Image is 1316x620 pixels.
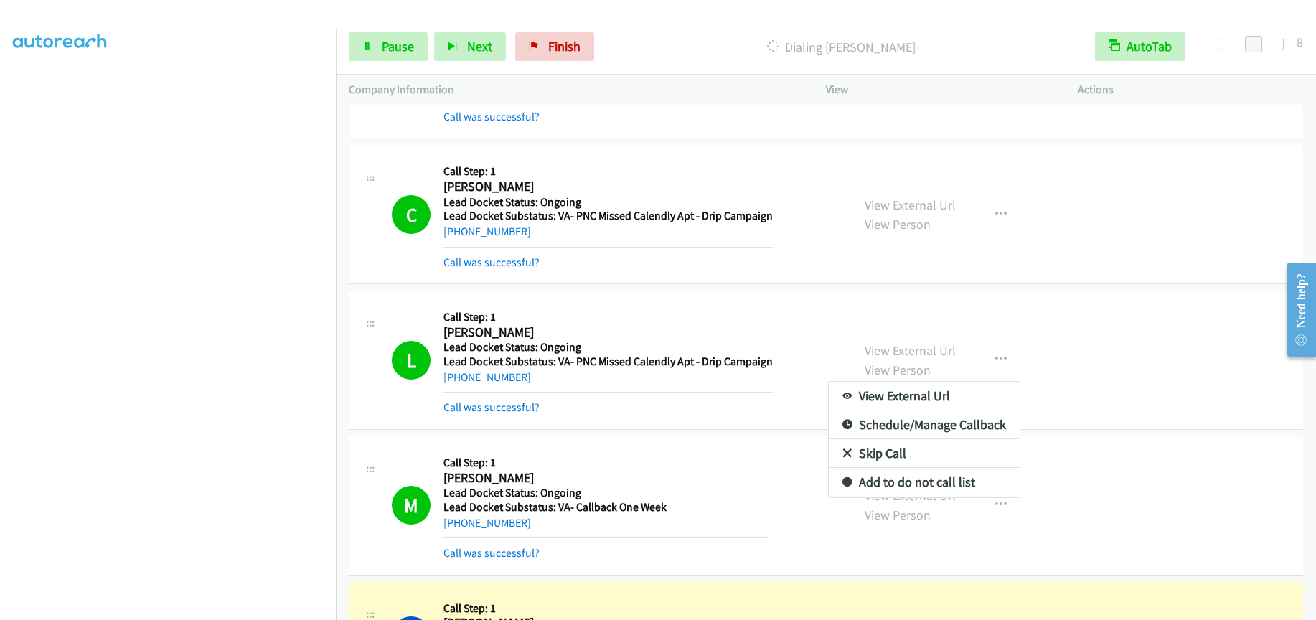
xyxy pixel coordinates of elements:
[829,468,1020,497] a: Add to do not call list
[829,439,1020,468] a: Skip Call
[1274,253,1316,367] iframe: Resource Center
[392,486,431,525] h1: M
[829,382,1020,410] a: View External Url
[829,410,1020,439] a: Schedule/Manage Callback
